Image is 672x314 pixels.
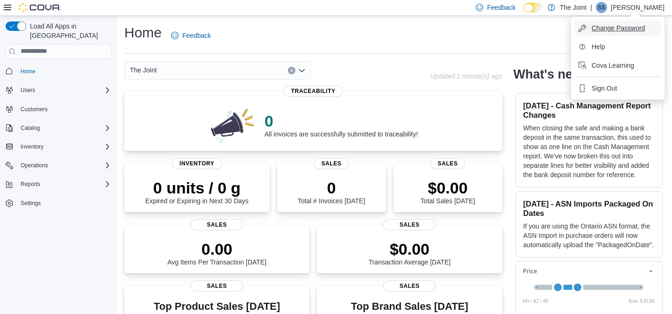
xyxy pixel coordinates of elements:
[523,199,655,218] h3: [DATE] - ASN Imports Packaged On Dates
[2,196,115,210] button: Settings
[17,141,111,152] span: Inventory
[17,104,51,115] a: Customers
[167,240,266,258] p: 0.00
[17,122,43,134] button: Catalog
[2,159,115,172] button: Operations
[575,21,661,36] button: Change Password
[2,178,115,191] button: Reports
[2,64,115,78] button: Home
[592,42,605,51] span: Help
[314,158,349,169] span: Sales
[21,180,40,188] span: Reports
[2,140,115,153] button: Inventory
[17,198,44,209] a: Settings
[369,240,451,266] div: Transaction Average [DATE]
[421,178,475,205] div: Total Sales [DATE]
[17,178,111,190] span: Reports
[167,240,266,266] div: Avg Items Per Transaction [DATE]
[167,26,214,45] a: Feedback
[17,178,44,190] button: Reports
[575,81,661,96] button: Sign Out
[19,3,61,12] img: Cova
[145,178,249,205] div: Expired or Expiring in Next 30 Days
[145,178,249,197] p: 0 units / 0 g
[21,124,40,132] span: Catalog
[592,84,617,93] span: Sign Out
[265,112,418,138] div: All invoices are successfully submitted to traceability!
[124,23,162,42] h1: Home
[172,158,222,169] span: Inventory
[26,21,111,40] span: Load All Apps in [GEOGRAPHIC_DATA]
[523,221,655,250] p: If you are using the Ontario ASN format, the ASN Import in purchase orders will now automatically...
[523,101,655,120] h3: [DATE] - Cash Management Report Changes
[351,301,468,312] h3: Top Brand Sales [DATE]
[575,39,661,54] button: Help
[21,106,48,113] span: Customers
[130,64,157,76] span: The Joint
[575,58,661,73] button: Cova Learning
[430,72,502,80] p: Updated 1 minute(s) ago
[298,178,365,197] p: 0
[17,66,39,77] a: Home
[383,280,436,292] span: Sales
[6,61,111,235] nav: Complex example
[284,86,343,97] span: Traceability
[298,178,365,205] div: Total # Invoices [DATE]
[2,84,115,97] button: Users
[17,85,39,96] button: Users
[523,3,543,13] input: Dark Mode
[17,141,47,152] button: Inventory
[421,178,475,197] p: $0.00
[430,158,465,169] span: Sales
[598,2,605,13] span: SS
[560,2,587,13] p: The Joint
[592,23,645,33] span: Change Password
[21,200,41,207] span: Settings
[298,67,306,74] button: Open list of options
[21,143,43,150] span: Inventory
[21,86,35,94] span: Users
[592,61,634,70] span: Cova Learning
[21,68,36,75] span: Home
[2,102,115,116] button: Customers
[17,85,111,96] span: Users
[596,2,607,13] div: Shubh Singh
[191,219,243,230] span: Sales
[383,219,436,230] span: Sales
[369,240,451,258] p: $0.00
[17,122,111,134] span: Catalog
[288,67,295,74] button: Clear input
[2,121,115,135] button: Catalog
[487,3,515,12] span: Feedback
[21,162,48,169] span: Operations
[17,65,111,77] span: Home
[17,160,111,171] span: Operations
[590,2,592,13] p: |
[182,31,211,40] span: Feedback
[154,301,280,312] h3: Top Product Sales [DATE]
[523,123,655,179] p: When closing the safe and making a bank deposit in the same transaction, this used to show as one...
[208,106,257,143] img: 0
[17,197,111,209] span: Settings
[514,67,582,82] h2: What's new
[17,160,52,171] button: Operations
[611,2,665,13] p: [PERSON_NAME]
[17,103,111,115] span: Customers
[191,280,243,292] span: Sales
[265,112,418,130] p: 0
